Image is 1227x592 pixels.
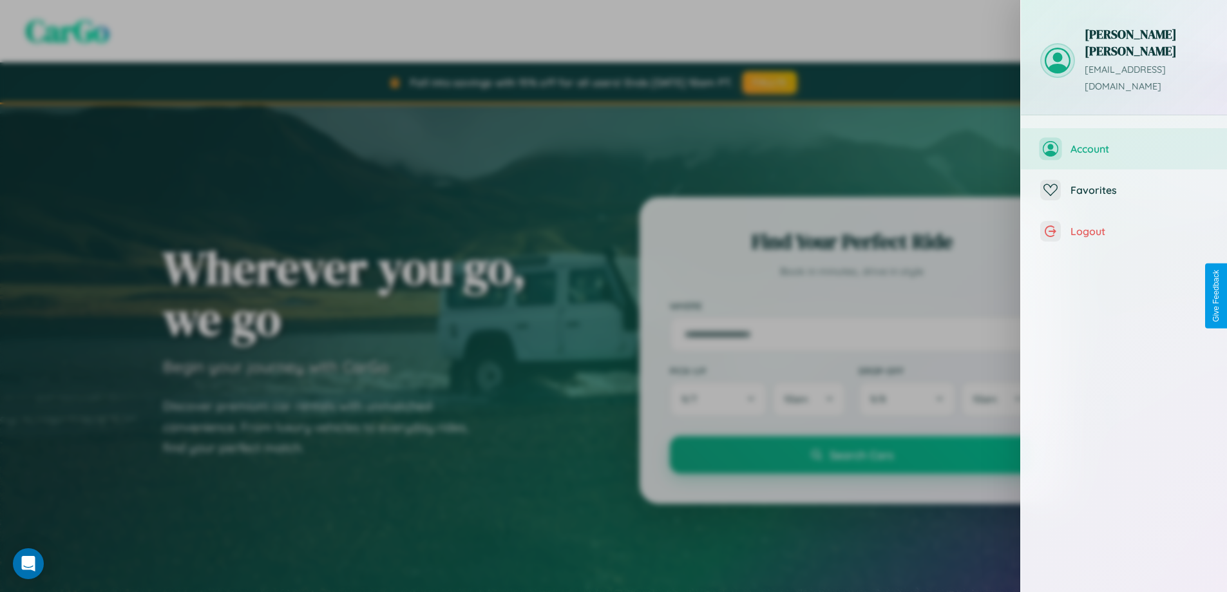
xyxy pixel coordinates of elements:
span: Account [1070,142,1208,155]
div: Give Feedback [1212,270,1221,322]
span: Logout [1070,225,1208,238]
p: [EMAIL_ADDRESS][DOMAIN_NAME] [1085,62,1208,95]
button: Logout [1021,211,1227,252]
button: Favorites [1021,169,1227,211]
span: Favorites [1070,184,1208,196]
h3: [PERSON_NAME] [PERSON_NAME] [1085,26,1208,59]
div: Open Intercom Messenger [13,548,44,579]
button: Account [1021,128,1227,169]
